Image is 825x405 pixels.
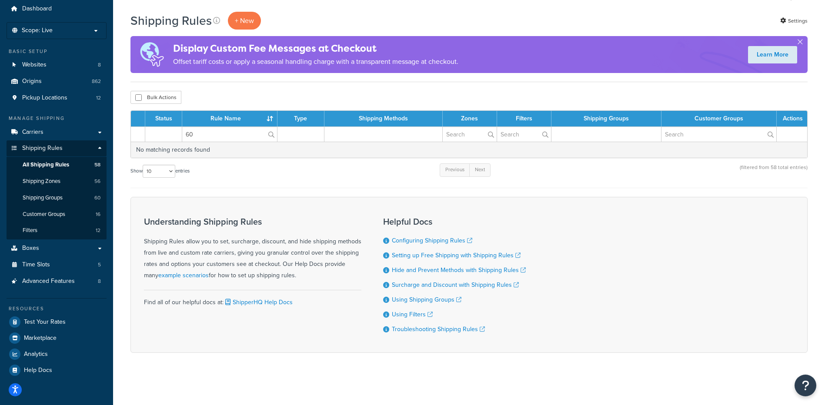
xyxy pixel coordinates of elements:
span: 862 [92,78,101,85]
div: Shipping Rules allow you to set, surcharge, discount, and hide shipping methods from live and cus... [144,217,361,281]
li: All Shipping Rules [7,157,107,173]
a: Analytics [7,346,107,362]
a: Next [469,163,491,176]
a: Hide and Prevent Methods with Shipping Rules [392,266,526,275]
h4: Display Custom Fee Messages at Checkout [173,41,458,56]
a: Test Your Rates [7,314,107,330]
a: Shipping Groups 60 [7,190,107,206]
span: Pickup Locations [22,94,67,102]
span: Shipping Rules [22,145,63,152]
a: Advanced Features 8 [7,273,107,289]
p: + New [228,12,261,30]
input: Search [443,127,497,142]
a: Origins 862 [7,73,107,90]
span: Boxes [22,245,39,252]
div: Manage Shipping [7,115,107,122]
li: Customer Groups [7,206,107,222]
h3: Understanding Shipping Rules [144,217,361,226]
span: 56 [94,178,100,185]
p: Offset tariff costs or apply a seasonal handling charge with a transparent message at checkout. [173,56,458,68]
a: Filters 12 [7,222,107,239]
span: 16 [96,211,100,218]
li: Time Slots [7,257,107,273]
a: Using Shipping Groups [392,295,461,304]
li: Pickup Locations [7,90,107,106]
th: Type [277,111,325,126]
label: Show entries [130,165,190,178]
th: Shipping Methods [324,111,442,126]
a: Shipping Zones 56 [7,173,107,189]
input: Search [497,127,551,142]
div: Resources [7,305,107,312]
a: Time Slots 5 [7,257,107,273]
span: Customer Groups [23,211,65,218]
th: Status [145,111,182,126]
a: Using Filters [392,310,433,319]
th: Filters [497,111,551,126]
span: Filters [23,227,37,234]
a: Shipping Rules [7,140,107,156]
a: Troubleshooting Shipping Rules [392,325,485,334]
th: Customer Groups [661,111,777,126]
th: Actions [777,111,807,126]
a: example scenarios [158,271,209,280]
a: Learn More [748,46,797,63]
a: Boxes [7,240,107,256]
input: Search [182,127,277,142]
th: Shipping Groups [551,111,662,126]
div: Basic Setup [7,48,107,55]
a: Carriers [7,124,107,140]
a: Dashboard [7,1,107,17]
a: ShipperHQ Help Docs [224,298,293,307]
select: Showentries [143,165,175,178]
h3: Helpful Docs [383,217,526,226]
span: Analytics [24,351,48,358]
a: Settings [780,15,808,27]
span: 12 [96,94,101,102]
a: Websites 8 [7,57,107,73]
button: Open Resource Center [795,375,816,396]
span: 58 [94,161,100,169]
span: Origins [22,78,42,85]
li: Shipping Rules [7,140,107,239]
th: Zones [443,111,497,126]
span: All Shipping Rules [23,161,69,169]
a: Marketplace [7,330,107,346]
span: Carriers [22,129,43,136]
th: Rule Name : activate to sort column ascending [182,111,277,126]
span: 5 [98,261,101,269]
a: Setting up Free Shipping with Shipping Rules [392,251,521,260]
span: Shipping Zones [23,178,60,185]
li: Advanced Features [7,273,107,289]
span: 12 [96,227,100,234]
span: Dashboard [22,5,52,13]
li: Filters [7,222,107,239]
a: Customer Groups 16 [7,206,107,222]
button: Bulk Actions [130,91,181,104]
span: 8 [98,278,101,285]
td: No matching records found [131,142,807,158]
h1: Shipping Rules [130,12,212,29]
div: (filtered from 58 total entries) [740,163,808,181]
div: Find all of our helpful docs at: [144,290,361,308]
a: Configuring Shipping Rules [392,236,472,245]
a: Surcharge and Discount with Shipping Rules [392,280,519,289]
li: Shipping Groups [7,190,107,206]
span: Scope: Live [22,27,53,34]
span: Help Docs [24,367,52,374]
li: Origins [7,73,107,90]
span: Shipping Groups [23,194,63,202]
a: Previous [440,163,470,176]
input: Search [661,127,776,142]
li: Websites [7,57,107,73]
span: 60 [94,194,100,202]
span: Time Slots [22,261,50,269]
a: Help Docs [7,362,107,378]
a: Pickup Locations 12 [7,90,107,106]
span: Test Your Rates [24,319,66,326]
